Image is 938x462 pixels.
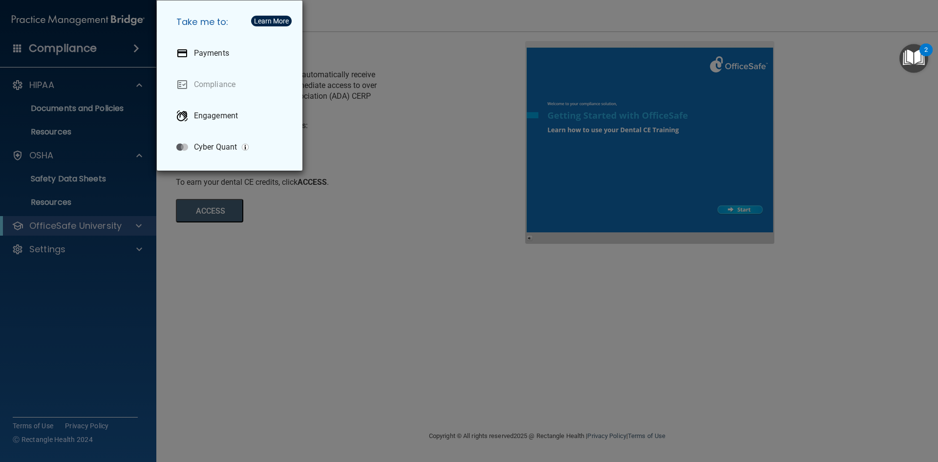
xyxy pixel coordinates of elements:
button: Learn More [251,16,292,26]
a: Cyber Quant [169,133,295,161]
p: Cyber Quant [194,142,237,152]
div: Learn More [254,18,289,24]
p: Engagement [194,111,238,121]
button: Open Resource Center, 2 new notifications [899,44,928,73]
a: Compliance [169,71,295,98]
p: Payments [194,48,229,58]
a: Engagement [169,102,295,130]
a: Payments [169,40,295,67]
h5: Take me to: [169,8,295,36]
div: 2 [924,50,928,63]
